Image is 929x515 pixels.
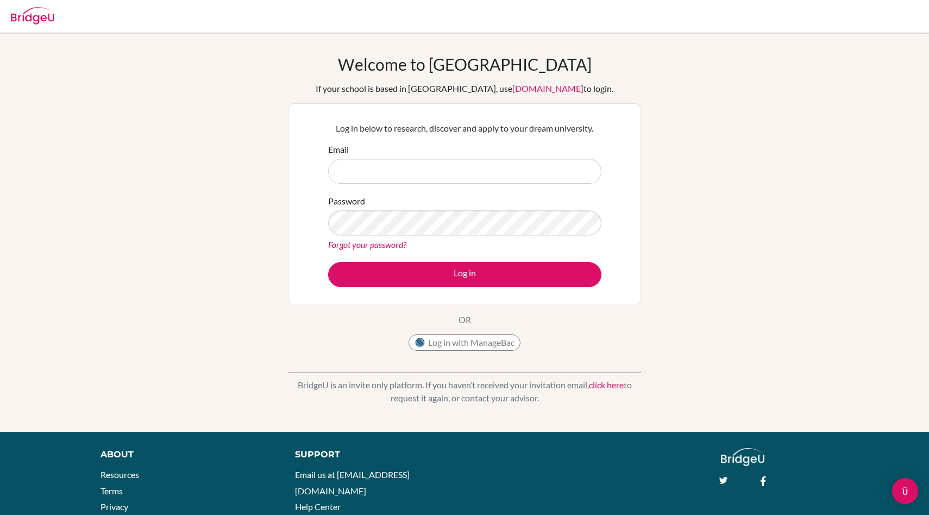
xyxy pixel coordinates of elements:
h1: Welcome to [GEOGRAPHIC_DATA] [338,54,592,74]
div: About [101,448,271,461]
a: Resources [101,469,139,480]
button: Log in [328,262,601,287]
div: Support [295,448,453,461]
p: Log in below to research, discover and apply to your dream university. [328,122,601,135]
img: Bridge-U [11,7,54,24]
a: click here [589,380,624,390]
p: BridgeU is an invite only platform. If you haven’t received your invitation email, to request it ... [288,379,641,405]
a: [DOMAIN_NAME] [512,83,583,94]
label: Email [328,143,349,156]
label: Password [328,195,365,208]
a: Email us at [EMAIL_ADDRESS][DOMAIN_NAME] [295,469,410,496]
a: Privacy [101,501,128,512]
a: Forgot your password? [328,239,406,250]
div: If your school is based in [GEOGRAPHIC_DATA], use to login. [316,82,613,95]
img: logo_white@2x-f4f0deed5e89b7ecb1c2cc34c3e3d731f90f0f143d5ea2071677605dd97b5244.png [721,448,765,466]
p: OR [459,313,471,326]
button: Log in with ManageBac [409,334,520,351]
a: Help Center [295,501,341,512]
div: Open Intercom Messenger [892,478,918,504]
a: Terms [101,486,123,496]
